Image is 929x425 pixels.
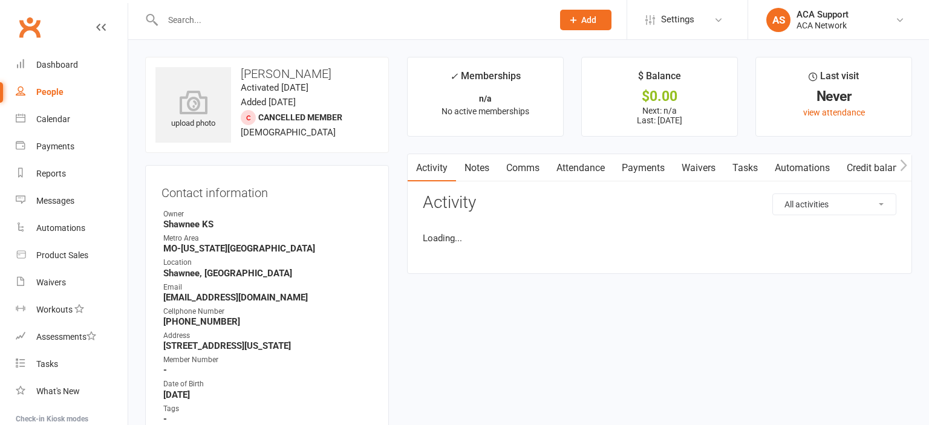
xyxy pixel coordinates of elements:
[16,106,128,133] a: Calendar
[450,71,458,82] i: ✓
[163,209,373,220] div: Owner
[16,269,128,296] a: Waivers
[163,365,373,375] strong: -
[809,68,859,90] div: Last visit
[258,112,342,122] span: Cancelled member
[673,154,724,182] a: Waivers
[36,114,70,124] div: Calendar
[16,160,128,187] a: Reports
[16,187,128,215] a: Messages
[241,97,296,108] time: Added [DATE]
[767,90,901,103] div: Never
[163,403,373,415] div: Tags
[15,12,45,42] a: Clubworx
[408,154,456,182] a: Activity
[638,68,681,90] div: $ Balance
[548,154,613,182] a: Attendance
[36,277,66,287] div: Waivers
[163,219,373,230] strong: Shawnee KS
[155,67,379,80] h3: [PERSON_NAME]
[163,243,373,254] strong: MO-[US_STATE][GEOGRAPHIC_DATA]
[163,282,373,293] div: Email
[16,215,128,242] a: Automations
[797,20,849,31] div: ACA Network
[36,196,74,206] div: Messages
[479,94,492,103] strong: n/a
[797,9,849,20] div: ACA Support
[241,82,308,93] time: Activated [DATE]
[36,359,58,369] div: Tasks
[581,15,596,25] span: Add
[16,296,128,323] a: Workouts
[36,141,74,151] div: Payments
[423,231,896,245] li: Loading...
[16,51,128,79] a: Dashboard
[766,154,838,182] a: Automations
[560,10,611,30] button: Add
[241,127,336,138] span: [DEMOGRAPHIC_DATA]
[36,250,88,260] div: Product Sales
[724,154,766,182] a: Tasks
[163,340,373,351] strong: [STREET_ADDRESS][US_STATE]
[498,154,548,182] a: Comms
[163,354,373,366] div: Member Number
[163,378,373,390] div: Date of Birth
[423,193,896,212] h3: Activity
[593,90,726,103] div: $0.00
[593,106,726,125] p: Next: n/a Last: [DATE]
[161,181,373,200] h3: Contact information
[36,305,73,314] div: Workouts
[163,389,373,400] strong: [DATE]
[16,133,128,160] a: Payments
[163,316,373,327] strong: [PHONE_NUMBER]
[766,8,790,32] div: AS
[450,68,521,91] div: Memberships
[803,108,865,117] a: view attendance
[163,306,373,317] div: Cellphone Number
[163,257,373,268] div: Location
[456,154,498,182] a: Notes
[442,106,529,116] span: No active memberships
[163,268,373,279] strong: Shawnee, [GEOGRAPHIC_DATA]
[16,351,128,378] a: Tasks
[16,242,128,269] a: Product Sales
[16,378,128,405] a: What's New
[163,414,373,424] strong: -
[163,292,373,303] strong: [EMAIL_ADDRESS][DOMAIN_NAME]
[16,323,128,351] a: Assessments
[36,87,64,97] div: People
[613,154,673,182] a: Payments
[36,169,66,178] div: Reports
[36,60,78,70] div: Dashboard
[36,332,96,342] div: Assessments
[163,330,373,342] div: Address
[155,90,231,130] div: upload photo
[838,154,916,182] a: Credit balance
[16,79,128,106] a: People
[36,223,85,233] div: Automations
[163,233,373,244] div: Metro Area
[36,386,80,396] div: What's New
[661,6,694,33] span: Settings
[159,11,544,28] input: Search...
